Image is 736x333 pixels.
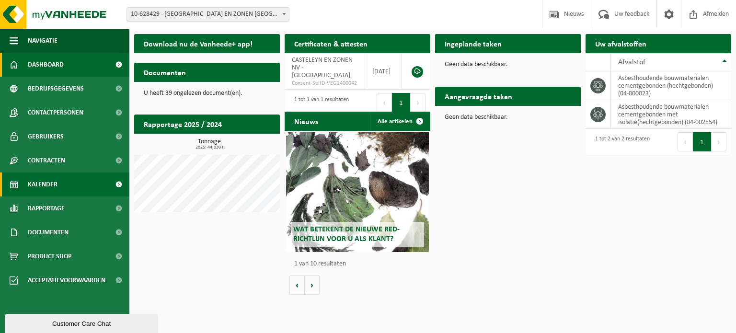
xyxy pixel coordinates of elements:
[618,58,645,66] span: Afvalstof
[28,77,84,101] span: Bedrijfsgegevens
[392,93,411,112] button: 1
[294,261,425,267] p: 1 van 10 resultaten
[144,90,270,97] p: U heeft 39 ongelezen document(en).
[28,125,64,149] span: Gebruikers
[28,196,65,220] span: Rapportage
[305,276,320,295] button: Volgende
[292,80,357,87] span: Consent-SelfD-VEG2400042
[377,93,392,112] button: Previous
[28,53,64,77] span: Dashboard
[445,61,571,68] p: Geen data beschikbaar.
[411,93,425,112] button: Next
[365,53,402,90] td: [DATE]
[28,101,83,125] span: Contactpersonen
[285,112,328,130] h2: Nieuws
[693,132,712,151] button: 1
[28,220,69,244] span: Documenten
[370,112,429,131] a: Alle artikelen
[127,8,289,21] span: 10-628429 - CASTELEYN EN ZONEN NV - MEULEBEKE
[285,34,377,53] h2: Certificaten & attesten
[28,244,71,268] span: Product Shop
[289,92,349,113] div: 1 tot 1 van 1 resultaten
[134,63,195,81] h2: Documenten
[28,172,57,196] span: Kalender
[435,34,511,53] h2: Ingeplande taken
[126,7,289,22] span: 10-628429 - CASTELEYN EN ZONEN NV - MEULEBEKE
[611,71,731,100] td: asbesthoudende bouwmaterialen cementgebonden (hechtgebonden) (04-000023)
[611,100,731,129] td: asbesthoudende bouwmaterialen cementgebonden met isolatie(hechtgebonden) (04-002554)
[28,149,65,172] span: Contracten
[712,132,726,151] button: Next
[293,226,400,242] span: Wat betekent de nieuwe RED-richtlijn voor u als klant?
[586,34,656,53] h2: Uw afvalstoffen
[590,131,650,152] div: 1 tot 2 van 2 resultaten
[139,138,280,150] h3: Tonnage
[208,133,279,152] a: Bekijk rapportage
[28,268,105,292] span: Acceptatievoorwaarden
[445,114,571,121] p: Geen data beschikbaar.
[435,87,522,105] h2: Aangevraagde taken
[134,34,262,53] h2: Download nu de Vanheede+ app!
[286,132,429,252] a: Wat betekent de nieuwe RED-richtlijn voor u als klant?
[28,29,57,53] span: Navigatie
[5,312,160,333] iframe: chat widget
[134,115,231,133] h2: Rapportage 2025 / 2024
[678,132,693,151] button: Previous
[289,276,305,295] button: Vorige
[292,57,353,79] span: CASTELEYN EN ZONEN NV - [GEOGRAPHIC_DATA]
[139,145,280,150] span: 2025: 44,030 t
